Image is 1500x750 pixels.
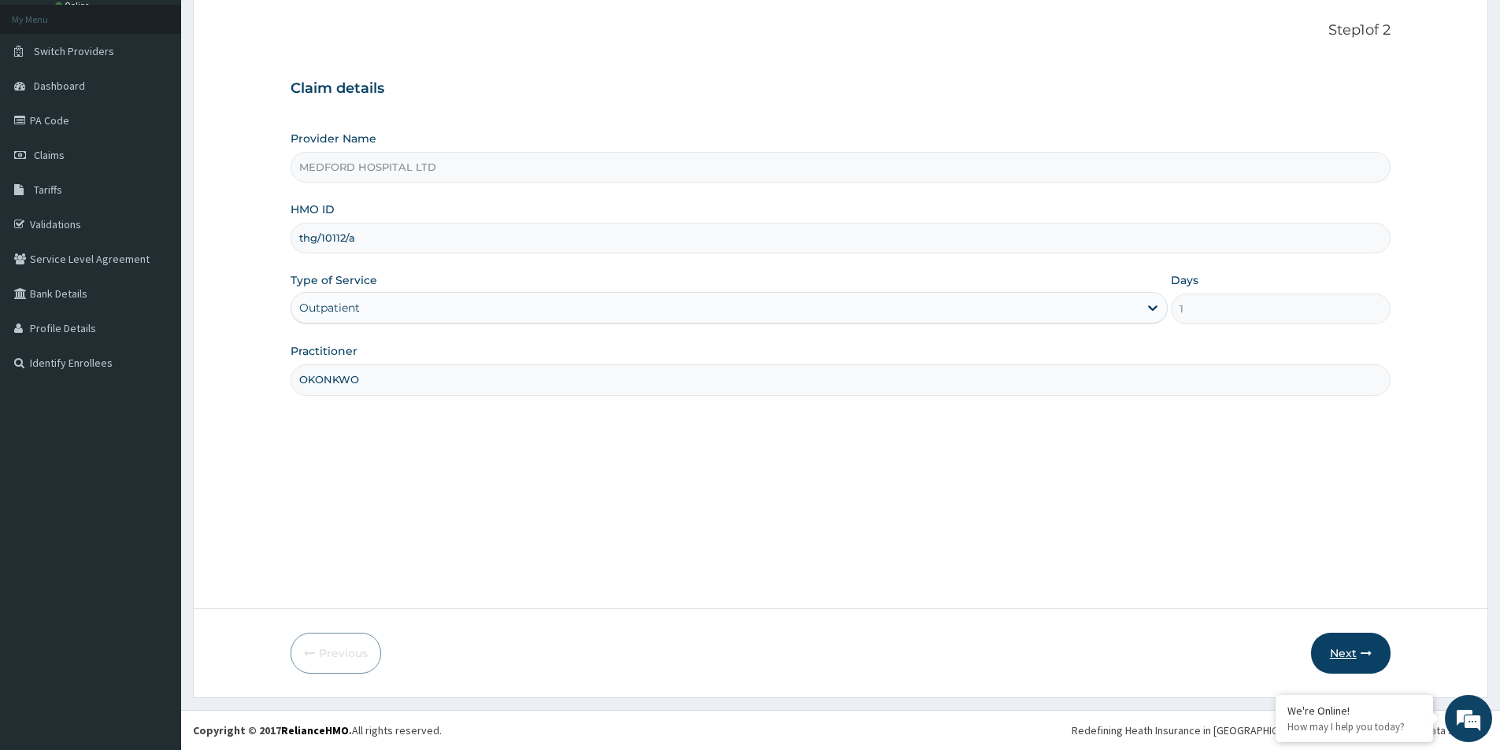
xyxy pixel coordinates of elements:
[193,723,352,737] strong: Copyright © 2017 .
[299,300,360,316] div: Outpatient
[34,79,85,93] span: Dashboard
[291,633,381,674] button: Previous
[291,272,377,288] label: Type of Service
[291,223,1391,253] input: Enter HMO ID
[29,79,64,118] img: d_794563401_company_1708531726252_794563401
[1072,722,1488,738] div: Redefining Heath Insurance in [GEOGRAPHIC_DATA] using Telemedicine and Data Science!
[34,183,62,197] span: Tariffs
[1311,633,1391,674] button: Next
[291,201,335,217] label: HMO ID
[291,343,357,359] label: Practitioner
[281,723,349,737] a: RelianceHMO
[91,198,217,357] span: We're online!
[82,88,265,109] div: Chat with us now
[34,44,114,58] span: Switch Providers
[8,430,300,485] textarea: Type your message and hit 'Enter'
[291,22,1391,39] p: Step 1 of 2
[291,364,1391,395] input: Enter Name
[1287,720,1421,733] p: How may I help you today?
[1287,704,1421,718] div: We're Online!
[181,710,1500,750] footer: All rights reserved.
[34,148,65,162] span: Claims
[291,131,376,146] label: Provider Name
[258,8,296,46] div: Minimize live chat window
[1171,272,1198,288] label: Days
[291,80,1391,98] h3: Claim details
